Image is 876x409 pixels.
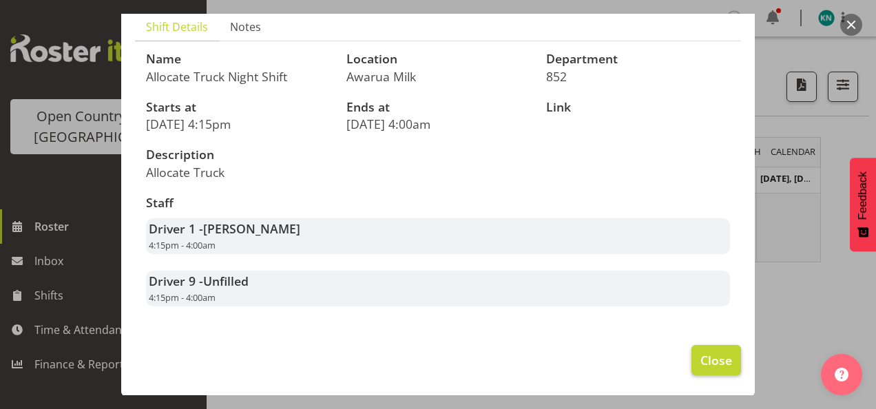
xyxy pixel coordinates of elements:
p: [DATE] 4:15pm [146,116,330,132]
h3: Department [546,52,730,66]
h3: Staff [146,196,730,210]
span: Shift Details [146,19,208,35]
button: Close [691,345,741,375]
p: Allocate Truck Night Shift [146,69,330,84]
button: Feedback - Show survey [850,158,876,251]
h3: Starts at [146,101,330,114]
p: [DATE] 4:00am [346,116,530,132]
strong: Driver 9 - [149,273,249,289]
span: [PERSON_NAME] [203,220,300,237]
h3: Ends at [346,101,530,114]
h3: Name [146,52,330,66]
span: Close [700,351,732,369]
p: Allocate Truck [146,165,430,180]
p: 852 [546,69,730,84]
h3: Location [346,52,530,66]
span: Feedback [857,171,869,220]
p: Awarua Milk [346,69,530,84]
img: help-xxl-2.png [835,368,848,381]
h3: Description [146,148,430,162]
span: 4:15pm - 4:00am [149,291,216,304]
strong: Driver 1 - [149,220,300,237]
span: Unfilled [203,273,249,289]
span: 4:15pm - 4:00am [149,239,216,251]
h3: Link [546,101,730,114]
span: Notes [230,19,261,35]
